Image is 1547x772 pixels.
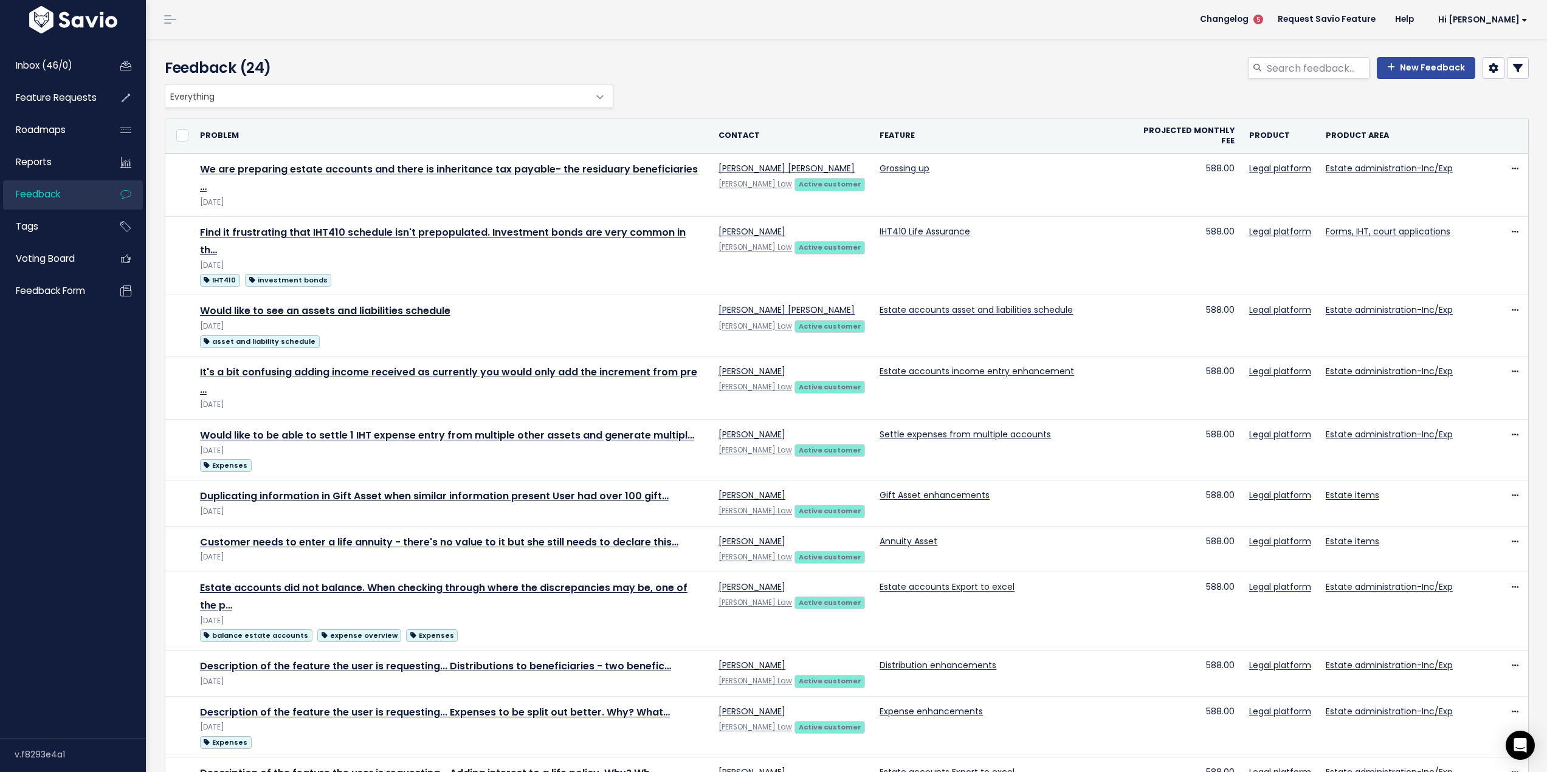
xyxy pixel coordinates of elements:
a: Active customer [794,319,865,332]
a: Active customer [794,596,865,608]
a: Description of the feature the user is requesting... Distributions to beneficiaries - two benefic… [200,659,671,673]
a: Legal platform [1249,162,1311,174]
a: Estate accounts asset and liabilities schedule [880,304,1073,316]
span: Feature Requests [16,91,97,104]
div: [DATE] [200,675,704,688]
a: Tags [3,213,101,241]
a: expense overview [317,627,401,643]
div: [DATE] [200,445,704,457]
h4: Feedback (24) [165,57,607,79]
th: Contact [711,118,872,154]
a: Forms, IHT, court applications [1326,225,1450,237]
a: [PERSON_NAME] [718,489,785,501]
a: Request Savio Feature [1268,10,1385,29]
a: Estate administration-Inc/Exp [1326,304,1453,316]
span: Hi [PERSON_NAME] [1438,15,1528,24]
td: 588.00 [1123,696,1242,757]
a: Reports [3,148,101,176]
span: investment bonds [245,274,331,287]
a: Estate administration-Inc/Exp [1326,162,1453,174]
a: IHT410 [200,272,240,287]
strong: Active customer [799,506,861,516]
a: Inbox (46/0) [3,52,101,80]
a: Annuity Asset [880,535,937,547]
a: Estate accounts income entry enhancement [880,365,1074,377]
td: 588.00 [1123,419,1242,480]
a: Would like to see an assets and liabilities schedule [200,304,450,318]
strong: Active customer [799,552,861,562]
td: 588.00 [1123,356,1242,419]
div: [DATE] [200,615,704,627]
a: Active customer [794,550,865,562]
a: asset and liability schedule [200,333,320,349]
a: We are preparing estate accounts and there is inheritance tax payable- the residuary beneficiaries … [200,162,698,194]
a: Voting Board [3,245,101,273]
a: [PERSON_NAME] Law [718,179,792,189]
span: Everything [165,84,613,108]
th: Product Area [1318,118,1460,154]
span: Changelog [1200,15,1249,24]
td: 588.00 [1123,154,1242,217]
span: Expenses [200,736,252,749]
a: Legal platform [1249,659,1311,671]
div: [DATE] [200,320,704,333]
a: Estate items [1326,535,1379,547]
div: v.f8293e4a1 [15,739,146,770]
span: 5 [1253,15,1263,24]
strong: Active customer [799,321,861,331]
a: Expenses [200,457,252,473]
div: [DATE] [200,196,704,209]
div: [DATE] [200,505,704,518]
a: [PERSON_NAME] [718,581,785,593]
a: [PERSON_NAME] [PERSON_NAME] [718,162,855,174]
th: Product [1242,118,1318,154]
span: Everything [165,84,588,108]
div: [DATE] [200,259,704,272]
a: It's a bit confusing adding income received as currently you would only add the increment from pre … [200,365,697,397]
a: Legal platform [1249,489,1311,501]
a: [PERSON_NAME] Law [718,242,792,252]
a: Distribution enhancements [880,659,996,671]
div: [DATE] [200,398,704,411]
a: IHT410 Life Assurance [880,225,970,237]
a: Help [1385,10,1424,29]
a: Estate administration-Inc/Exp [1326,428,1453,440]
a: [PERSON_NAME] [718,428,785,440]
a: Estate administration-Inc/Exp [1326,705,1453,717]
a: Legal platform [1249,304,1311,316]
a: [PERSON_NAME] Law [718,321,792,331]
a: Active customer [794,720,865,733]
td: 588.00 [1123,480,1242,526]
a: Gift Asset enhancements [880,489,990,501]
span: Feedback [16,188,60,200]
input: Search feedback... [1266,57,1370,79]
td: 588.00 [1123,295,1242,356]
a: Legal platform [1249,365,1311,377]
td: 588.00 [1123,526,1242,572]
a: Active customer [794,443,865,456]
a: Expenses [200,734,252,750]
a: Feedback form [3,277,101,305]
td: 588.00 [1123,651,1242,696]
strong: Active customer [799,722,861,732]
td: 588.00 [1123,572,1242,651]
div: Open Intercom Messenger [1506,731,1535,760]
a: [PERSON_NAME] [718,365,785,377]
a: Legal platform [1249,225,1311,237]
strong: Active customer [799,445,861,455]
a: [PERSON_NAME] Law [718,676,792,686]
a: Roadmaps [3,116,101,144]
a: Duplicating information in Gift Asset when similar information present User had over 100 gift… [200,489,669,503]
a: Estate administration-Inc/Exp [1326,365,1453,377]
a: Active customer [794,504,865,516]
div: [DATE] [200,551,704,564]
a: Estate administration-Inc/Exp [1326,581,1453,593]
a: Legal platform [1249,705,1311,717]
span: IHT410 [200,274,240,287]
th: Feature [872,118,1123,154]
a: Active customer [794,674,865,686]
a: [PERSON_NAME] [PERSON_NAME] [718,304,855,316]
a: Expense enhancements [880,705,983,717]
a: Active customer [794,241,865,253]
td: 588.00 [1123,217,1242,295]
